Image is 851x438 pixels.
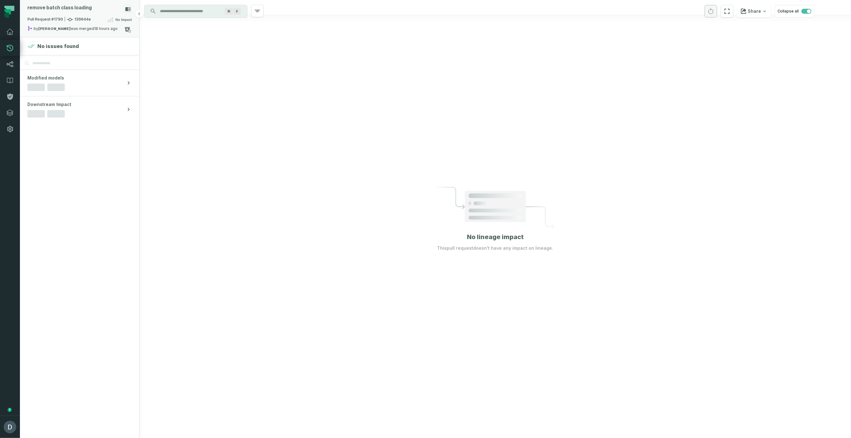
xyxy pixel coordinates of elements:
[437,245,553,251] p: This pull request doesn't have any impact on lineage.
[37,42,79,50] h4: No issues found
[225,8,233,15] span: Press ⌘ + K to focus the search bar
[115,17,132,22] span: No Impact
[124,26,132,33] a: View on bitbucket
[27,5,92,11] div: remove batch class loading
[233,8,241,15] span: Press ⌘ + K to focus the search bar
[4,421,16,433] img: avatar of Daniel Lahyani
[135,10,143,17] button: Hide browsing panel
[27,101,71,108] span: Downstream Impact
[27,17,91,23] span: Pull Request #1790 139644e
[94,26,118,31] relative-time: Aug 31, 2025, 8:30 PM GMT+3
[775,5,814,17] button: Collapse all
[7,407,12,413] div: Tooltip anchor
[27,26,124,33] div: by was merged
[38,27,71,31] strong: Ricardo Moreno (Ricardo Moreno)
[737,5,771,17] button: Share
[467,233,524,241] h1: No lineage impact
[27,75,64,81] span: Modified models
[20,96,139,123] button: Downstream Impact
[20,70,139,96] button: Modified models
